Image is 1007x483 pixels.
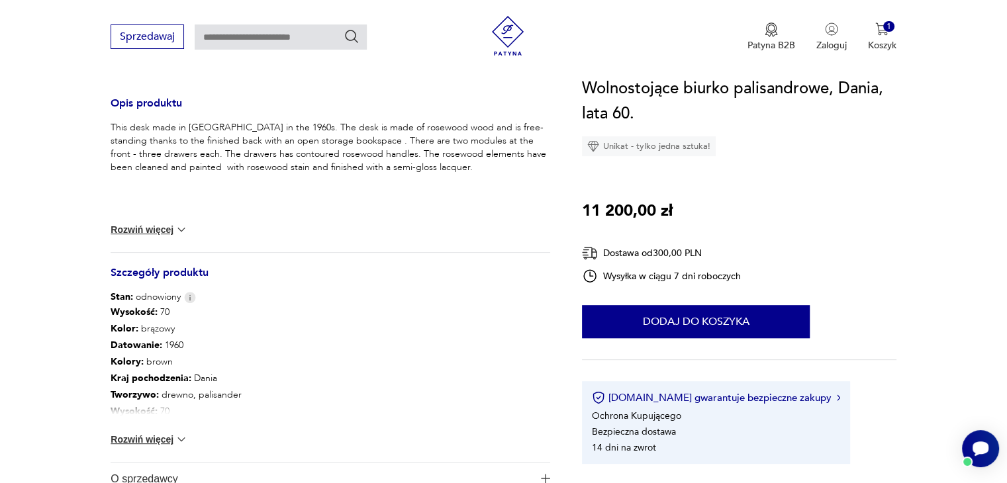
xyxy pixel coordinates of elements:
[541,474,550,483] img: Ikona plusa
[582,268,741,284] div: Wysyłka w ciągu 7 dni roboczych
[111,353,285,370] p: brown
[875,22,888,36] img: Ikona koszyka
[582,198,673,224] p: 11 200,00 zł
[582,245,741,261] div: Dostawa od 300,00 PLN
[111,33,184,42] a: Sprzedawaj
[582,136,716,156] div: Unikat - tylko jedna sztuka!
[488,16,528,56] img: Patyna - sklep z meblami i dekoracjami vintage
[111,433,187,446] button: Rozwiń więcej
[747,22,795,52] a: Ikona medaluPatyna B2B
[111,290,133,303] b: Stan:
[816,39,847,52] p: Zaloguj
[962,430,999,467] iframe: Smartsupp widget button
[111,322,138,335] b: Kolor:
[868,39,896,52] p: Koszyk
[111,337,285,353] p: 1960
[184,292,196,303] img: Info icon
[111,370,285,386] p: Dania
[816,22,847,52] button: Zaloguj
[175,223,188,236] img: chevron down
[747,39,795,52] p: Patyna B2B
[344,28,360,44] button: Szukaj
[111,290,181,304] span: odnowiony
[111,388,159,401] b: Tworzywo :
[592,441,656,454] li: 14 dni na zwrot
[592,391,840,404] button: [DOMAIN_NAME] gwarantuje bezpieczne zakupy
[111,339,162,351] b: Datowanie :
[883,21,894,32] div: 1
[111,386,285,403] p: drewno, palisander
[582,76,896,126] h1: Wolnostojące biurko palisandrowe, Dania, lata 60.
[111,372,191,384] b: Kraj pochodzenia :
[765,22,778,37] img: Ikona medalu
[868,22,896,52] button: 1Koszyk
[592,391,605,404] img: Ikona certyfikatu
[111,403,285,419] p: 70
[111,99,550,121] h3: Opis produktu
[111,269,550,290] h3: Szczegóły produktu
[175,433,188,446] img: chevron down
[747,22,795,52] button: Patyna B2B
[111,306,158,318] b: Wysokość :
[582,245,598,261] img: Ikona dostawy
[111,24,184,49] button: Sprzedawaj
[587,140,599,152] img: Ikona diamentu
[111,121,550,174] p: This desk made in [GEOGRAPHIC_DATA] in the 1960s. The desk is made of rosewood wood and is free-s...
[837,394,841,401] img: Ikona strzałki w prawo
[592,425,676,438] li: Bezpieczna dostawa
[825,22,838,36] img: Ikonka użytkownika
[582,305,810,338] button: Dodaj do koszyka
[111,355,144,368] b: Kolory :
[592,410,681,422] li: Ochrona Kupującego
[111,304,285,320] p: 70
[111,405,158,417] b: Wysokość :
[111,320,285,337] p: brązowy
[111,223,187,236] button: Rozwiń więcej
